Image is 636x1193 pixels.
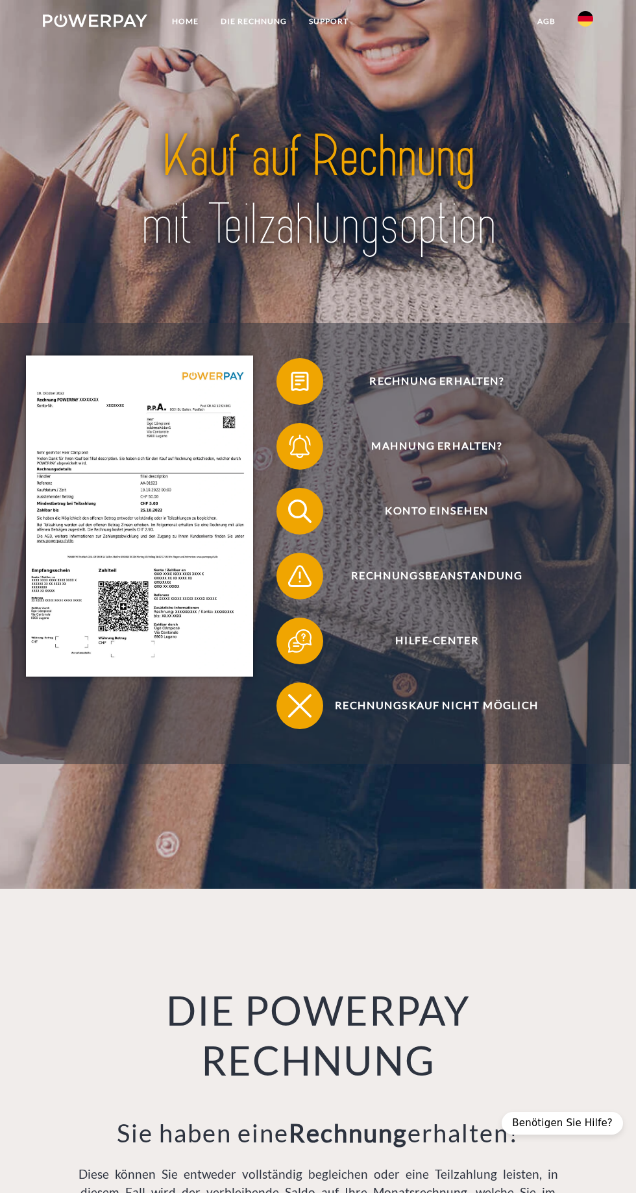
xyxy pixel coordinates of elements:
img: qb_bell.svg [286,432,315,461]
button: Hilfe-Center [276,618,580,664]
img: qb_close.svg [286,692,315,721]
img: de [578,11,593,27]
button: Konto einsehen [276,488,580,535]
button: Rechnungskauf nicht möglich [276,682,580,729]
a: SUPPORT [298,10,360,33]
button: Rechnungsbeanstandung [276,553,580,599]
img: logo-powerpay-white.svg [43,14,147,27]
a: Mahnung erhalten? [260,420,597,472]
span: Rechnungskauf nicht möglich [294,682,580,729]
div: Benötigen Sie Hilfe? [502,1112,623,1135]
img: title-powerpay_de.svg [99,119,538,263]
a: Konto einsehen [260,485,597,537]
a: Rechnungsbeanstandung [260,550,597,602]
img: single_invoice_powerpay_de.jpg [26,355,253,677]
h1: DIE POWERPAY RECHNUNG [74,986,562,1085]
img: qb_search.svg [286,497,315,526]
img: qb_help.svg [286,627,315,656]
a: Rechnung erhalten? [260,355,597,407]
a: agb [526,10,567,33]
a: Rechnungskauf nicht möglich [260,680,597,732]
span: Hilfe-Center [294,618,580,664]
a: DIE RECHNUNG [210,10,298,33]
span: Konto einsehen [294,488,580,535]
img: qb_warning.svg [286,562,315,591]
span: Rechnung erhalten? [294,358,580,405]
button: Rechnung erhalten? [276,358,580,405]
a: Home [161,10,210,33]
a: Hilfe-Center [260,615,597,667]
img: qb_bill.svg [286,367,315,396]
span: Mahnung erhalten? [294,423,580,470]
span: Rechnungsbeanstandung [294,553,580,599]
h3: Sie haben eine erhalten? [74,1118,562,1149]
button: Mahnung erhalten? [276,423,580,470]
b: Rechnung [289,1118,408,1148]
